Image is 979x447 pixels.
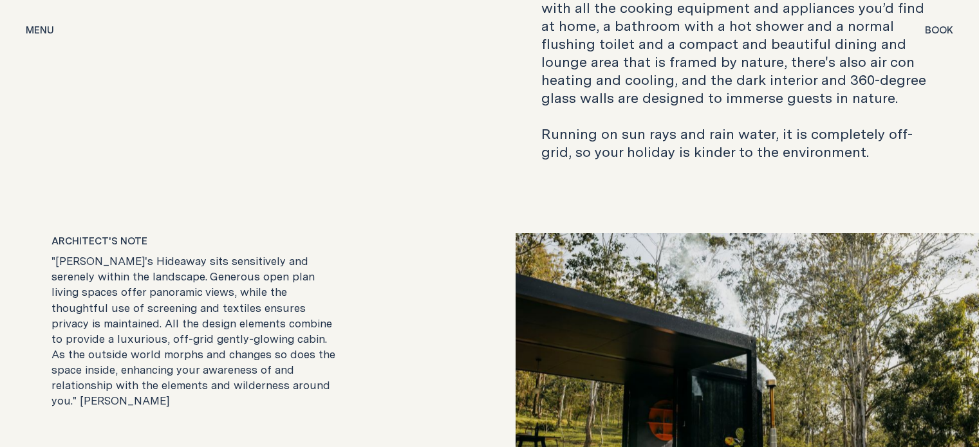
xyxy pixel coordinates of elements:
h3: Architect's Note [51,233,438,248]
button: show menu [26,23,54,39]
span: Menu [26,25,54,35]
p: "[PERSON_NAME]'s Hideaway sits sensitively and serenely within the landscape. Generous open plan ... [51,253,340,408]
span: Book [925,25,953,35]
button: show booking tray [925,23,953,39]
